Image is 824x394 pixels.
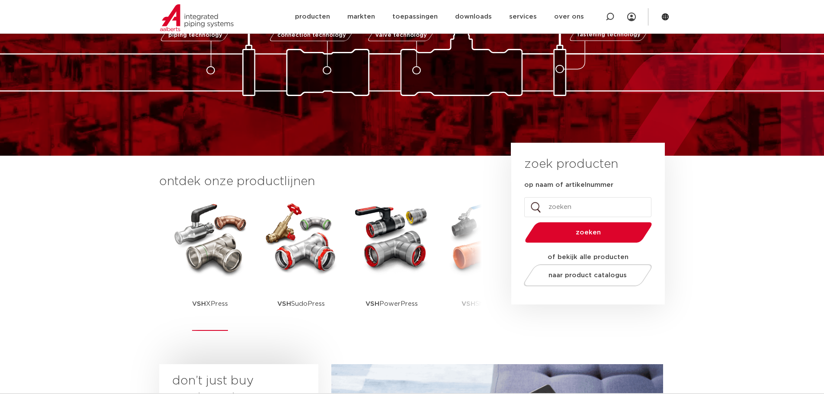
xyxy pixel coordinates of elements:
span: valve technology [375,32,427,38]
strong: VSH [192,301,206,307]
p: SudoPress [277,277,325,331]
input: zoeken [524,197,651,217]
a: VSHXPress [171,199,249,331]
label: op naam of artikelnummer [524,181,613,189]
strong: VSH [366,301,379,307]
span: connection technology [277,32,346,38]
a: naar product catalogus [521,264,654,286]
button: zoeken [521,221,655,243]
strong: of bekijk alle producten [548,254,628,260]
a: VSHPowerPress [353,199,431,331]
span: zoeken [547,229,630,236]
span: piping technology [168,32,222,38]
p: XPress [192,277,228,331]
h3: zoek producten [524,156,618,173]
a: VSHShurjoint [444,199,522,331]
a: VSHSudoPress [262,199,340,331]
p: Shurjoint [462,277,503,331]
strong: VSH [462,301,475,307]
p: PowerPress [366,277,418,331]
h3: ontdek onze productlijnen [159,173,482,190]
span: fastening technology [577,32,641,38]
span: naar product catalogus [548,272,627,279]
strong: VSH [277,301,291,307]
